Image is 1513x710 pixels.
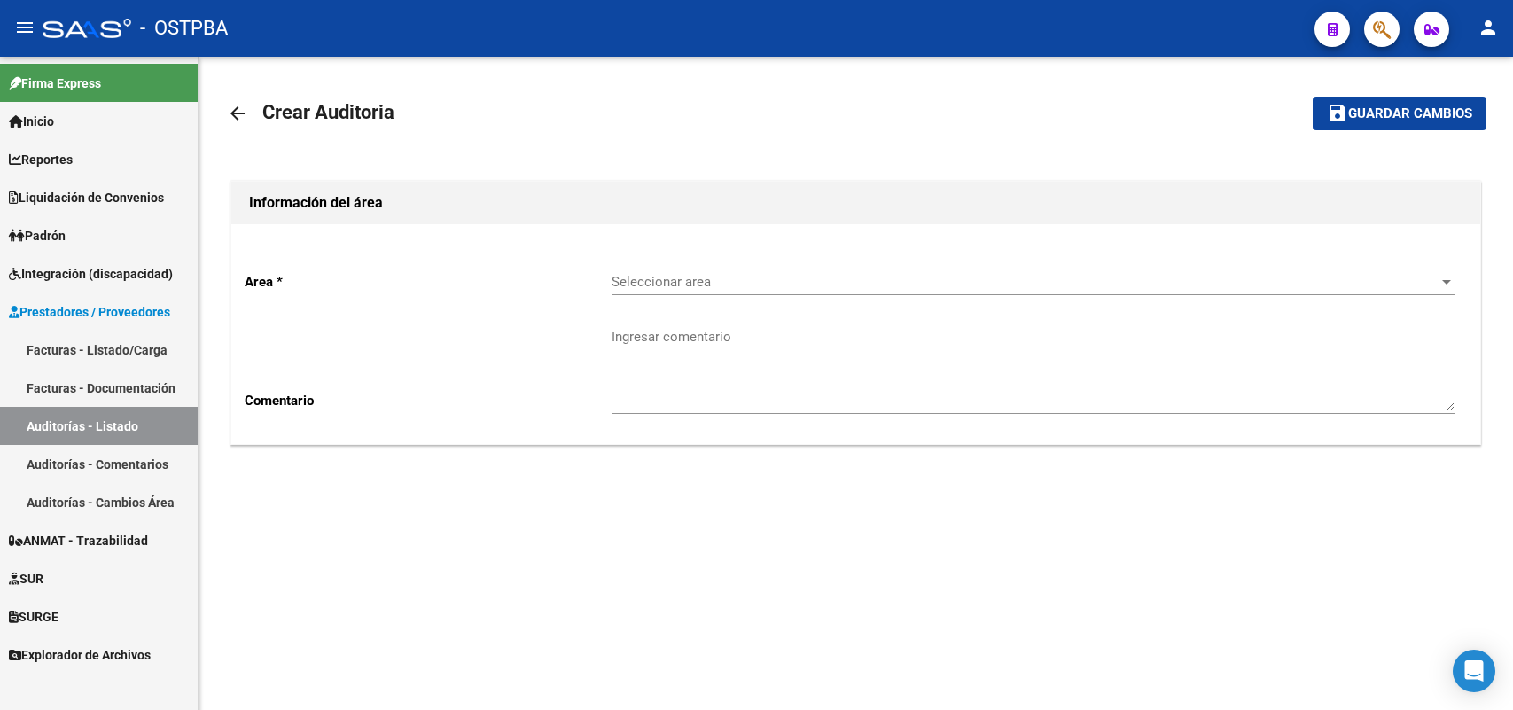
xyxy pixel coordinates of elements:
span: SUR [9,569,43,589]
span: Inicio [9,112,54,131]
span: Firma Express [9,74,101,93]
p: Area * [245,272,612,292]
mat-icon: arrow_back [227,103,248,124]
p: Comentario [245,391,612,410]
h1: Información del área [249,189,1462,217]
span: ANMAT - Trazabilidad [9,531,148,550]
span: Padrón [9,226,66,246]
span: Crear Auditoria [262,101,394,123]
span: Reportes [9,150,73,169]
span: - OSTPBA [140,9,228,48]
span: Explorador de Archivos [9,645,151,665]
mat-icon: person [1478,17,1499,38]
span: Prestadores / Proveedores [9,302,170,322]
span: Guardar cambios [1348,106,1472,122]
button: Guardar cambios [1313,97,1486,129]
span: SURGE [9,607,58,627]
div: Open Intercom Messenger [1453,650,1495,692]
span: Liquidación de Convenios [9,188,164,207]
span: Integración (discapacidad) [9,264,173,284]
span: Seleccionar area [612,274,1439,290]
mat-icon: save [1327,102,1348,123]
mat-icon: menu [14,17,35,38]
